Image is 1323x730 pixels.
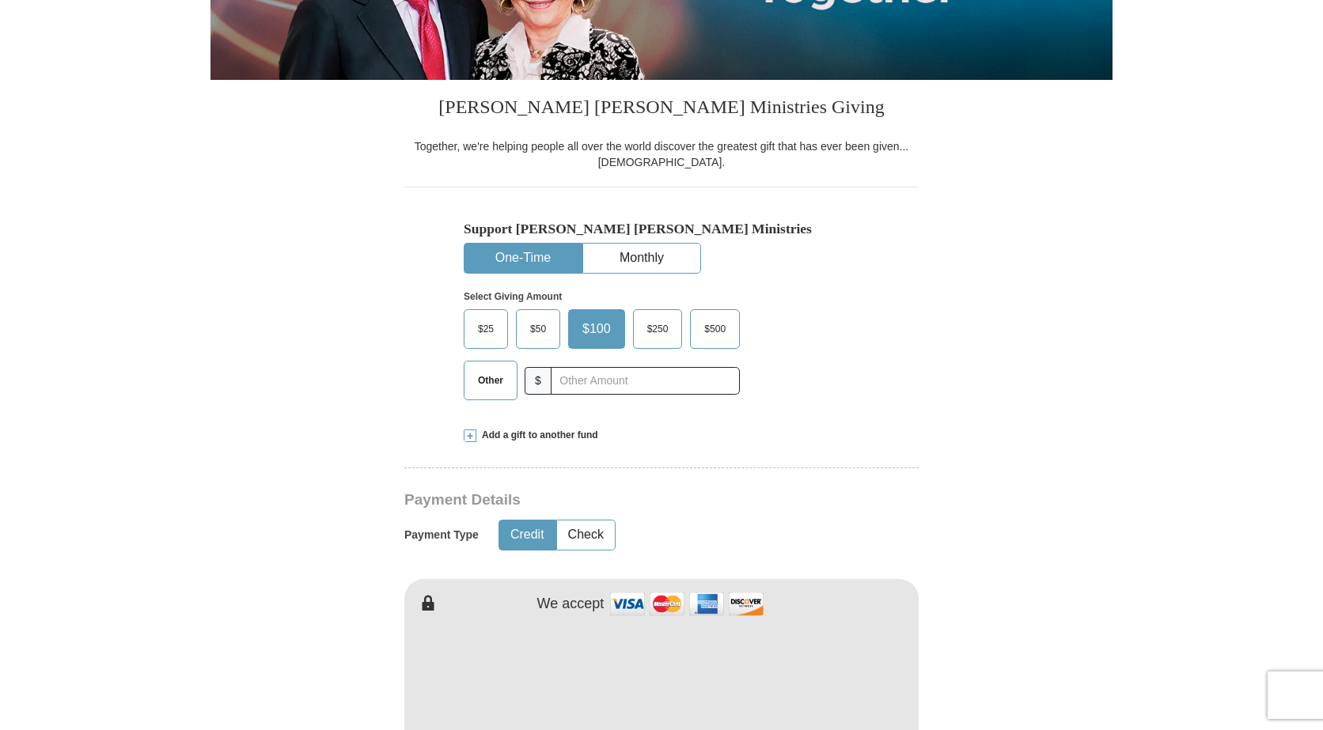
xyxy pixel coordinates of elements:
[404,138,919,170] div: Together, we're helping people all over the world discover the greatest gift that has ever been g...
[404,491,808,509] h3: Payment Details
[499,520,555,550] button: Credit
[470,369,511,392] span: Other
[464,244,582,273] button: One-Time
[470,317,502,341] span: $25
[537,596,605,613] h4: We accept
[639,317,677,341] span: $250
[583,244,700,273] button: Monthly
[696,317,734,341] span: $500
[525,367,552,395] span: $
[464,291,562,302] strong: Select Giving Amount
[404,80,919,138] h3: [PERSON_NAME] [PERSON_NAME] Ministries Giving
[464,221,859,237] h5: Support [PERSON_NAME] [PERSON_NAME] Ministries
[557,520,615,550] button: Check
[551,367,740,395] input: Other Amount
[608,587,766,621] img: credit cards accepted
[404,528,479,542] h5: Payment Type
[522,317,554,341] span: $50
[574,317,619,341] span: $100
[476,429,598,442] span: Add a gift to another fund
